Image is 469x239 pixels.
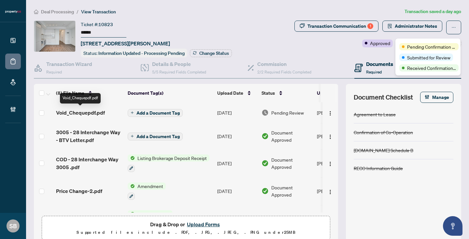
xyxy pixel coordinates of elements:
img: logo [5,10,21,14]
button: Add a Document Tag [128,109,183,117]
td: [PERSON_NAME] [314,102,363,123]
span: Manage [432,92,449,103]
button: Upload Forms [185,220,222,229]
span: Add a Document Tag [136,134,180,139]
button: Change Status [190,49,232,57]
button: Transaction Communication1 [294,21,378,32]
h4: Details & People [152,60,206,68]
li: / [77,8,78,15]
button: Logo [325,131,335,141]
h4: Commission [257,60,311,68]
span: Required [366,70,382,74]
h4: Transaction Wizard [46,60,92,68]
img: Document Status [262,109,269,116]
span: plus [131,135,134,138]
span: SB [9,221,17,231]
th: Upload Date [215,84,259,102]
span: ellipsis [451,25,456,30]
img: Logo [328,111,333,116]
img: Document Status [262,187,269,195]
span: COD - 28 Interchange Way 3005 .pdf [56,155,122,171]
img: IMG-N12346885_1.jpg [34,21,75,52]
img: Logo [328,189,333,195]
button: Logo [325,107,335,118]
p: Supported files include .PDF, .JPG, .JPEG, .PNG under 25 MB [46,229,326,236]
td: [PERSON_NAME] [314,205,363,233]
span: Add a Document Tag [136,111,180,115]
span: Price Change-2.pdf [56,187,102,195]
span: Upload Date [217,89,243,97]
div: Ticket #: [81,21,113,28]
div: Void_Chequepdf.pdf [60,93,101,104]
td: [PERSON_NAME] [314,177,363,205]
img: Document Status [262,160,269,167]
h4: Documents [366,60,393,68]
span: Information Updated - Processing Pending [98,50,185,56]
img: Status Icon [128,154,135,162]
button: Status IconAmendment [128,183,166,200]
th: Status [259,84,314,102]
span: (8) File Name [56,89,84,97]
span: Amendment [135,183,166,190]
button: Administrator Notes [382,21,442,32]
td: [PERSON_NAME] [314,149,363,177]
span: Change Status [199,51,229,56]
span: Document Approved [271,184,312,198]
td: [PERSON_NAME] [314,123,363,149]
span: View Transaction [81,9,116,15]
button: Add a Document Tag [128,133,183,140]
button: Logo [325,186,335,196]
span: Document Approved [271,156,312,170]
th: Document Tag(s) [125,84,215,102]
img: Logo [328,134,333,139]
span: Deal Processing [41,9,74,15]
span: Administrator Notes [395,21,437,31]
div: Transaction Communication [307,21,373,31]
span: Submitted for Review [407,54,450,61]
button: Status IconListing Brokerage Deposit Receipt [128,154,209,172]
img: Status Icon [128,210,135,217]
span: Status [262,89,275,97]
span: 5/5 Required Fields Completed [152,70,206,74]
td: [DATE] [215,177,259,205]
span: Approved [370,40,390,47]
div: Status: [81,49,187,57]
button: Status IconMLS Data Sheet [128,210,173,228]
span: Drag & Drop or [150,220,222,229]
span: home [34,9,38,14]
span: Document Approved [271,129,312,143]
span: 10823 [98,22,113,27]
article: Transaction saved a day ago [405,8,461,15]
span: 3005 - 28 Interchange Way - BTV Letter.pdf [56,128,122,144]
td: [DATE] [215,123,259,149]
img: Status Icon [128,183,135,190]
span: Pending Confirmation of Closing [407,43,456,50]
span: Void_Chequepdf.pdf [56,109,105,117]
th: (8) File Name [53,84,125,102]
span: MLS Data Sheet [135,210,173,217]
img: Logo [328,161,333,167]
span: Document Approved [271,212,312,226]
td: [DATE] [215,205,259,233]
td: [DATE] [215,102,259,123]
span: solution [388,24,392,28]
span: Pending Review [271,109,304,116]
th: Uploaded By [314,84,363,102]
div: Confirmation of Co-Operation [354,129,413,136]
span: 2/2 Required Fields Completed [257,70,311,74]
span: Document Checklist [354,93,413,102]
div: 1 [367,23,373,29]
td: [DATE] [215,149,259,177]
button: Manage [420,92,453,103]
span: Required [46,70,62,74]
div: Agreement to Lease [354,111,396,118]
div: RECO Information Guide [354,165,403,172]
button: Logo [325,158,335,168]
span: plus [131,111,134,114]
span: Listing Brokerage Deposit Receipt [135,154,209,162]
span: Received Confirmation of Closing [407,64,456,72]
button: Open asap [443,216,462,236]
button: Add a Document Tag [128,108,183,117]
img: Document Status [262,133,269,140]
